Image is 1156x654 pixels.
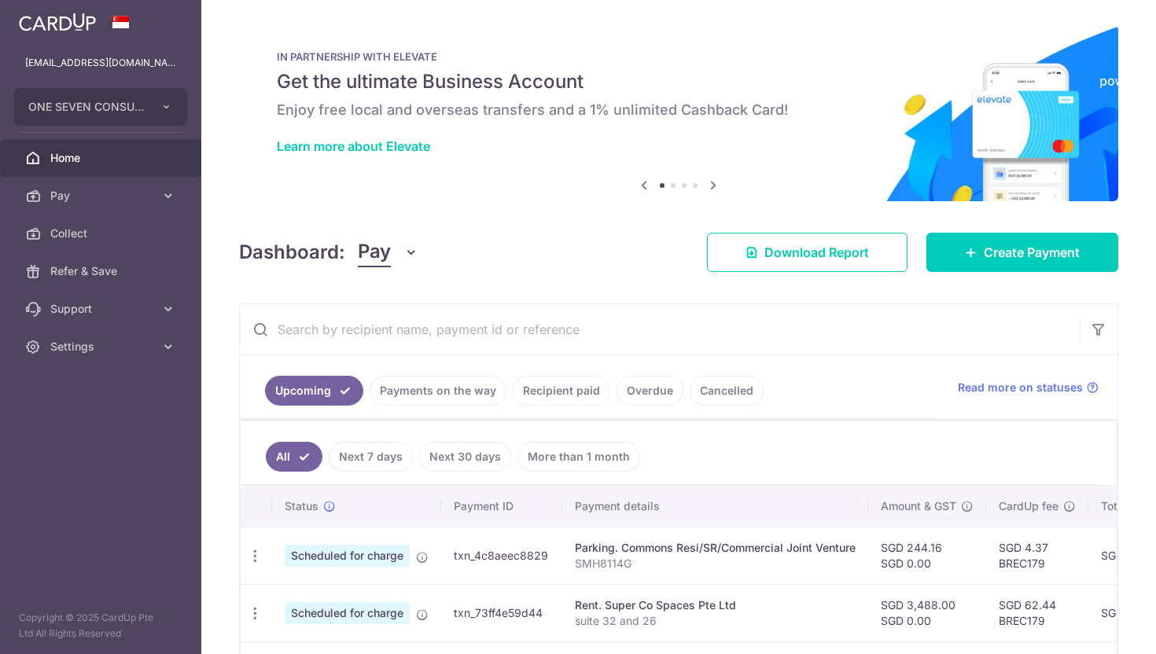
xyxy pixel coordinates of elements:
a: Overdue [617,376,683,406]
p: SMH8114G [575,556,856,571]
span: CardUp fee [999,498,1058,514]
span: Amount & GST [881,498,956,514]
span: Pay [50,188,154,204]
a: Upcoming [265,376,363,406]
td: SGD 62.44 BREC179 [986,584,1088,641]
div: Rent. Super Co Spaces Pte Ltd [575,597,856,613]
span: Settings [50,339,154,355]
a: Next 30 days [419,442,511,472]
td: txn_73ff4e59d44 [441,584,562,641]
span: Collect [50,226,154,241]
a: Read more on statuses [958,380,1099,395]
input: Search by recipient name, payment id or reference [240,304,1080,355]
p: suite 32 and 26 [575,613,856,629]
h5: Get the ultimate Business Account [277,69,1081,94]
td: SGD 244.16 SGD 0.00 [868,527,986,584]
p: [EMAIL_ADDRESS][DOMAIN_NAME] [25,55,176,71]
a: Payments on the way [370,376,506,406]
span: Home [50,150,154,166]
a: Learn more about Elevate [277,138,430,154]
a: More than 1 month [517,442,640,472]
span: Support [50,301,154,317]
p: IN PARTNERSHIP WITH ELEVATE [277,50,1081,63]
a: Cancelled [690,376,764,406]
div: Parking. Commons Resi/SR/Commercial Joint Venture [575,540,856,556]
h4: Dashboard: [239,238,345,266]
button: ONE SEVEN CONSULTING PTE. LTD. [14,88,187,126]
span: Download Report [764,243,869,262]
td: txn_4c8aeec8829 [441,527,562,584]
span: Create Payment [984,243,1080,262]
td: SGD 3,488.00 SGD 0.00 [868,584,986,641]
span: Status [285,498,318,514]
span: Scheduled for charge [285,545,410,567]
img: Renovation banner [239,25,1118,201]
a: All [266,442,322,472]
span: Read more on statuses [958,380,1083,395]
a: Download Report [707,233,907,272]
td: SGD 4.37 BREC179 [986,527,1088,584]
button: Pay [358,237,418,267]
a: Next 7 days [329,442,413,472]
a: Recipient paid [513,376,610,406]
span: Pay [358,237,391,267]
span: Refer & Save [50,263,154,279]
span: Scheduled for charge [285,602,410,624]
span: ONE SEVEN CONSULTING PTE. LTD. [28,99,145,115]
a: Create Payment [926,233,1118,272]
th: Payment details [562,486,868,527]
span: Total amt. [1101,498,1153,514]
th: Payment ID [441,486,562,527]
img: CardUp [19,13,96,31]
h6: Enjoy free local and overseas transfers and a 1% unlimited Cashback Card! [277,101,1081,119]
